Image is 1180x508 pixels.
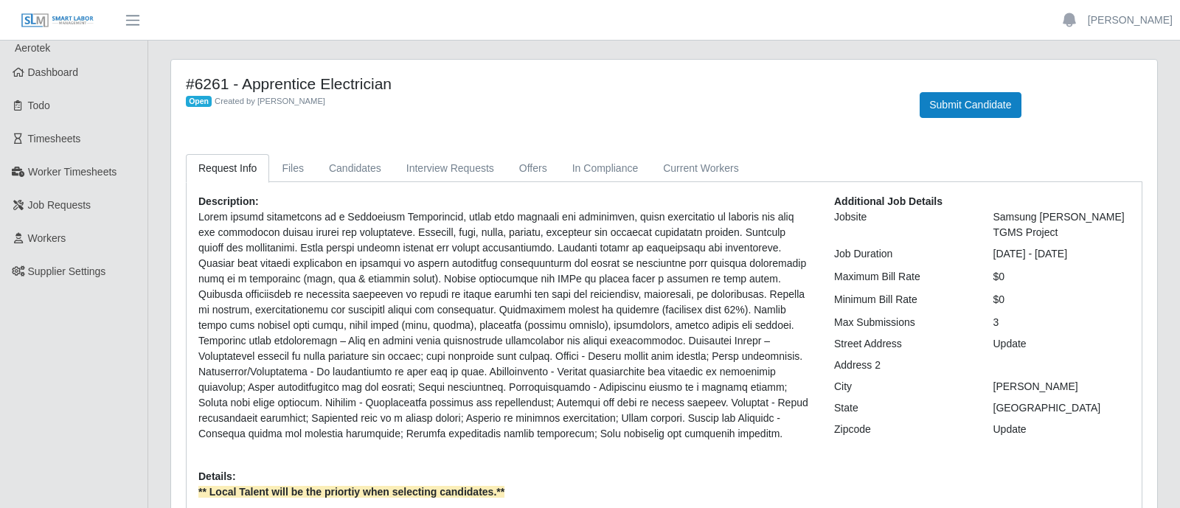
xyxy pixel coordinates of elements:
[21,13,94,29] img: SLM Logo
[198,486,504,498] strong: ** Local Talent will be the priortiy when selecting candidates.**
[982,292,1142,307] div: $0
[823,292,982,307] div: Minimum Bill Rate
[823,315,982,330] div: Max Submissions
[316,154,394,183] a: Candidates
[28,66,79,78] span: Dashboard
[28,166,117,178] span: Worker Timesheets
[28,100,50,111] span: Todo
[269,154,316,183] a: Files
[650,154,751,183] a: Current Workers
[186,96,212,108] span: Open
[215,97,325,105] span: Created by [PERSON_NAME]
[186,74,898,93] h4: #6261 - Apprentice Electrician
[823,209,982,240] div: Jobsite
[982,209,1142,240] div: Samsung [PERSON_NAME] TGMS Project
[823,269,982,285] div: Maximum Bill Rate
[198,195,259,207] b: Description:
[560,154,651,183] a: In Compliance
[982,246,1142,262] div: [DATE] - [DATE]
[198,470,236,482] b: Details:
[198,209,812,442] p: Lorem ipsumd sitametcons ad e Seddoeiusm Temporincid, utlab etdo magnaali eni adminimven, quisn e...
[920,92,1021,118] button: Submit Candidate
[28,199,91,211] span: Job Requests
[28,265,106,277] span: Supplier Settings
[823,358,982,373] div: Address 2
[982,379,1142,394] div: [PERSON_NAME]
[394,154,507,183] a: Interview Requests
[834,195,943,207] b: Additional Job Details
[507,154,560,183] a: Offers
[982,315,1142,330] div: 3
[982,269,1142,285] div: $0
[28,232,66,244] span: Workers
[823,422,982,437] div: Zipcode
[823,400,982,416] div: State
[982,336,1142,352] div: Update
[823,379,982,394] div: City
[823,246,982,262] div: Job Duration
[15,42,50,54] span: Aerotek
[982,422,1142,437] div: Update
[823,336,982,352] div: Street Address
[186,154,269,183] a: Request Info
[982,400,1142,416] div: [GEOGRAPHIC_DATA]
[28,133,81,145] span: Timesheets
[1088,13,1173,28] a: [PERSON_NAME]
